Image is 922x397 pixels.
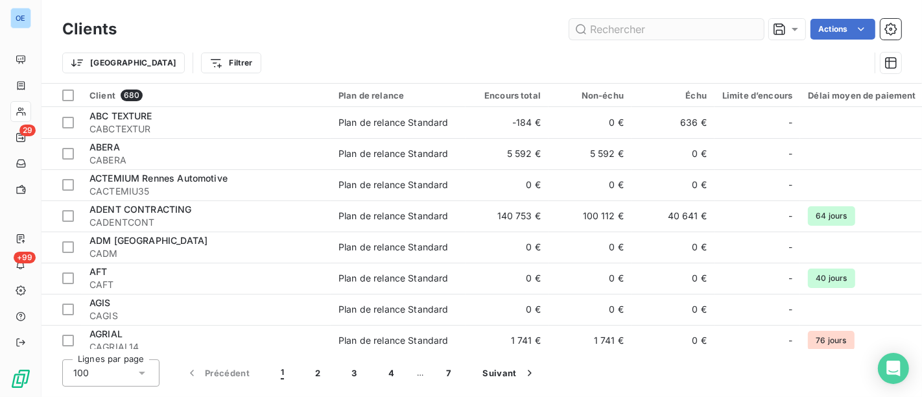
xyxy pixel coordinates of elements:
td: 0 € [466,169,549,200]
div: Encours total [473,90,541,101]
span: +99 [14,252,36,263]
span: AFT [89,266,107,277]
span: 100 [73,367,89,379]
div: Plan de relance Standard [338,178,449,191]
span: CADM [89,247,323,260]
div: Plan de relance Standard [338,303,449,316]
span: - [788,241,792,254]
td: 0 € [549,169,632,200]
button: 2 [300,359,336,387]
div: Plan de relance Standard [338,334,449,347]
span: CACTEMIU35 [89,185,323,198]
td: 0 € [466,263,549,294]
span: CABCTEXTUR [89,123,323,136]
td: 0 € [466,232,549,263]
div: Échu [639,90,707,101]
img: Logo LeanPay [10,368,31,389]
td: 5 592 € [549,138,632,169]
span: - [788,178,792,191]
div: Plan de relance Standard [338,272,449,285]
td: -184 € [466,107,549,138]
button: 1 [265,359,300,387]
span: ABERA [89,141,120,152]
button: Précédent [170,359,265,387]
td: 0 € [632,325,715,356]
button: Suivant [467,359,552,387]
span: 29 [19,125,36,136]
div: Plan de relance Standard [338,116,449,129]
span: - [788,303,792,316]
td: 1 741 € [466,325,549,356]
div: Open Intercom Messenger [878,353,909,384]
span: CAFT [89,278,323,291]
td: 0 € [632,263,715,294]
td: 636 € [632,107,715,138]
td: 1 741 € [549,325,632,356]
span: 680 [121,90,143,101]
div: Limite d’encours [722,90,792,101]
div: Plan de relance Standard [338,147,449,160]
td: 0 € [549,294,632,325]
span: 76 jours [808,331,854,350]
span: ADENT CONTRACTING [89,204,192,215]
span: - [788,147,792,160]
td: 0 € [632,232,715,263]
span: 40 jours [808,269,855,288]
span: - [788,210,792,223]
button: [GEOGRAPHIC_DATA] [62,53,185,73]
td: 140 753 € [466,200,549,232]
button: 7 [431,359,467,387]
span: 64 jours [808,206,855,226]
span: ADM [GEOGRAPHIC_DATA] [89,235,207,246]
span: AGIS [89,297,111,308]
td: 100 112 € [549,200,632,232]
td: 40 641 € [632,200,715,232]
span: CABERA [89,154,323,167]
span: 1 [281,367,284,379]
span: … [410,363,431,383]
span: ABC TEXTURE [89,110,152,121]
td: 0 € [549,107,632,138]
div: OE [10,8,31,29]
span: AGRIAL [89,328,123,339]
span: CAGIS [89,309,323,322]
span: - [788,116,792,129]
button: 4 [373,359,410,387]
td: 0 € [632,169,715,200]
div: Plan de relance [338,90,458,101]
td: 0 € [549,232,632,263]
span: Client [89,90,115,101]
div: Plan de relance Standard [338,210,449,223]
span: - [788,334,792,347]
a: 29 [10,127,30,148]
td: 0 € [549,263,632,294]
h3: Clients [62,18,117,41]
div: Non-échu [556,90,624,101]
td: 5 592 € [466,138,549,169]
div: Plan de relance Standard [338,241,449,254]
button: Actions [810,19,875,40]
span: CADENTCONT [89,216,323,229]
span: ACTEMIUM Rennes Automotive [89,173,228,184]
span: CAGRIAL14 [89,341,323,354]
td: 0 € [466,294,549,325]
span: - [788,272,792,285]
input: Rechercher [569,19,764,40]
td: 0 € [632,294,715,325]
button: 3 [337,359,373,387]
button: Filtrer [201,53,261,73]
td: 0 € [632,138,715,169]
